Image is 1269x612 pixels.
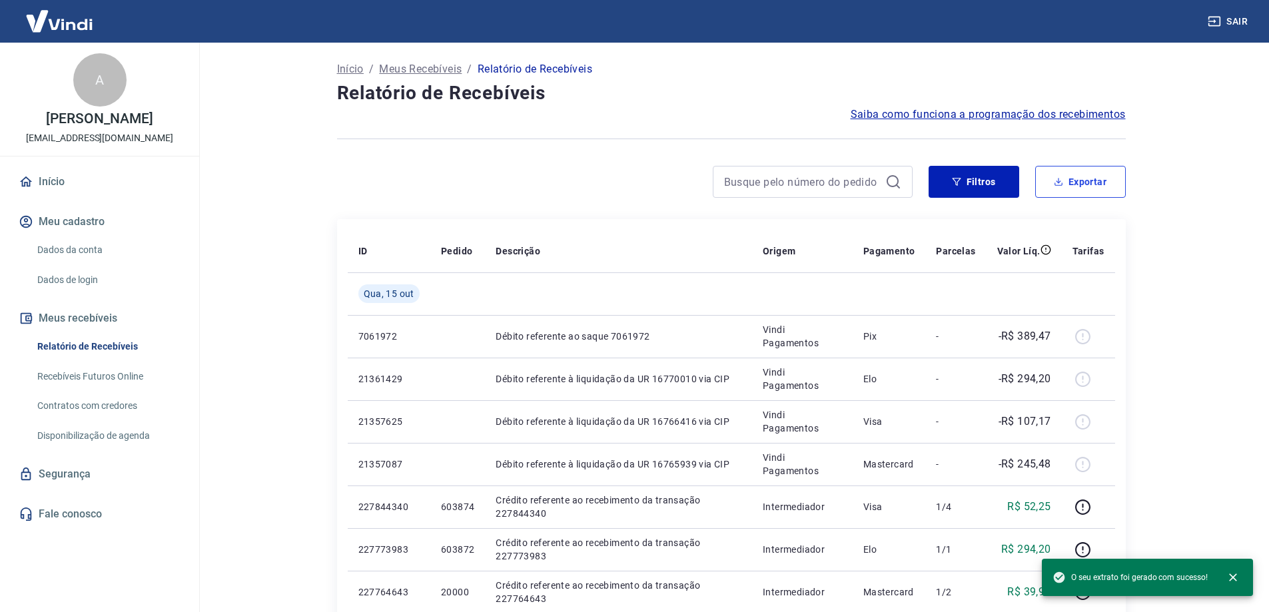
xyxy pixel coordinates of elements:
p: Descrição [496,244,540,258]
a: Início [337,61,364,77]
p: 1/4 [936,500,975,513]
p: - [936,372,975,386]
p: R$ 39,94 [1007,584,1051,600]
button: Exportar [1035,166,1126,198]
p: 227844340 [358,500,420,513]
a: Dados de login [32,266,183,294]
p: R$ 52,25 [1007,499,1051,515]
p: Pagamento [863,244,915,258]
p: 1/1 [936,543,975,556]
a: Dados da conta [32,236,183,264]
h4: Relatório de Recebíveis [337,80,1126,107]
button: Meus recebíveis [16,304,183,333]
p: - [936,415,975,428]
p: 603874 [441,500,474,513]
p: 21357087 [358,458,420,471]
img: Vindi [16,1,103,41]
p: ID [358,244,368,258]
p: / [369,61,374,77]
p: Vindi Pagamentos [763,366,842,392]
p: Pedido [441,244,472,258]
p: 227773983 [358,543,420,556]
p: Mastercard [863,585,915,599]
a: Início [16,167,183,196]
p: Mastercard [863,458,915,471]
p: Débito referente à liquidação da UR 16766416 via CIP [496,415,741,428]
input: Busque pelo número do pedido [724,172,880,192]
p: 603872 [441,543,474,556]
p: Vindi Pagamentos [763,323,842,350]
p: 21357625 [358,415,420,428]
p: Visa [863,415,915,428]
p: 20000 [441,585,474,599]
p: Crédito referente ao recebimento da transação 227844340 [496,493,741,520]
p: Elo [863,543,915,556]
p: Débito referente ao saque 7061972 [496,330,741,343]
a: Saiba como funciona a programação dos recebimentos [851,107,1126,123]
a: Segurança [16,459,183,489]
p: Débito referente à liquidação da UR 16770010 via CIP [496,372,741,386]
a: Recebíveis Futuros Online [32,363,183,390]
p: Parcelas [936,244,975,258]
p: - [936,330,975,343]
div: A [73,53,127,107]
p: -R$ 294,20 [999,371,1051,387]
p: -R$ 107,17 [999,414,1051,430]
p: -R$ 389,47 [999,328,1051,344]
p: Intermediador [763,500,842,513]
p: Relatório de Recebíveis [478,61,592,77]
p: Pix [863,330,915,343]
a: Fale conosco [16,499,183,529]
p: / [467,61,472,77]
p: Crédito referente ao recebimento da transação 227773983 [496,536,741,563]
p: -R$ 245,48 [999,456,1051,472]
a: Meus Recebíveis [379,61,462,77]
p: - [936,458,975,471]
p: Elo [863,372,915,386]
p: 227764643 [358,585,420,599]
p: Valor Líq. [997,244,1041,258]
p: Vindi Pagamentos [763,408,842,435]
a: Contratos com credores [32,392,183,420]
p: 21361429 [358,372,420,386]
p: Visa [863,500,915,513]
p: Tarifas [1072,244,1104,258]
p: Intermediador [763,543,842,556]
p: Crédito referente ao recebimento da transação 227764643 [496,579,741,605]
span: O seu extrato foi gerado com sucesso! [1053,571,1208,584]
button: Sair [1205,9,1253,34]
button: Filtros [929,166,1019,198]
p: Vindi Pagamentos [763,451,842,477]
p: Intermediador [763,585,842,599]
p: 1/2 [936,585,975,599]
a: Relatório de Recebíveis [32,333,183,360]
p: R$ 294,20 [1001,541,1051,557]
span: Qua, 15 out [364,287,414,300]
a: Disponibilização de agenda [32,422,183,450]
button: Meu cadastro [16,207,183,236]
p: Débito referente à liquidação da UR 16765939 via CIP [496,458,741,471]
p: [PERSON_NAME] [46,112,153,126]
p: 7061972 [358,330,420,343]
p: [EMAIL_ADDRESS][DOMAIN_NAME] [26,131,173,145]
p: Origem [763,244,795,258]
